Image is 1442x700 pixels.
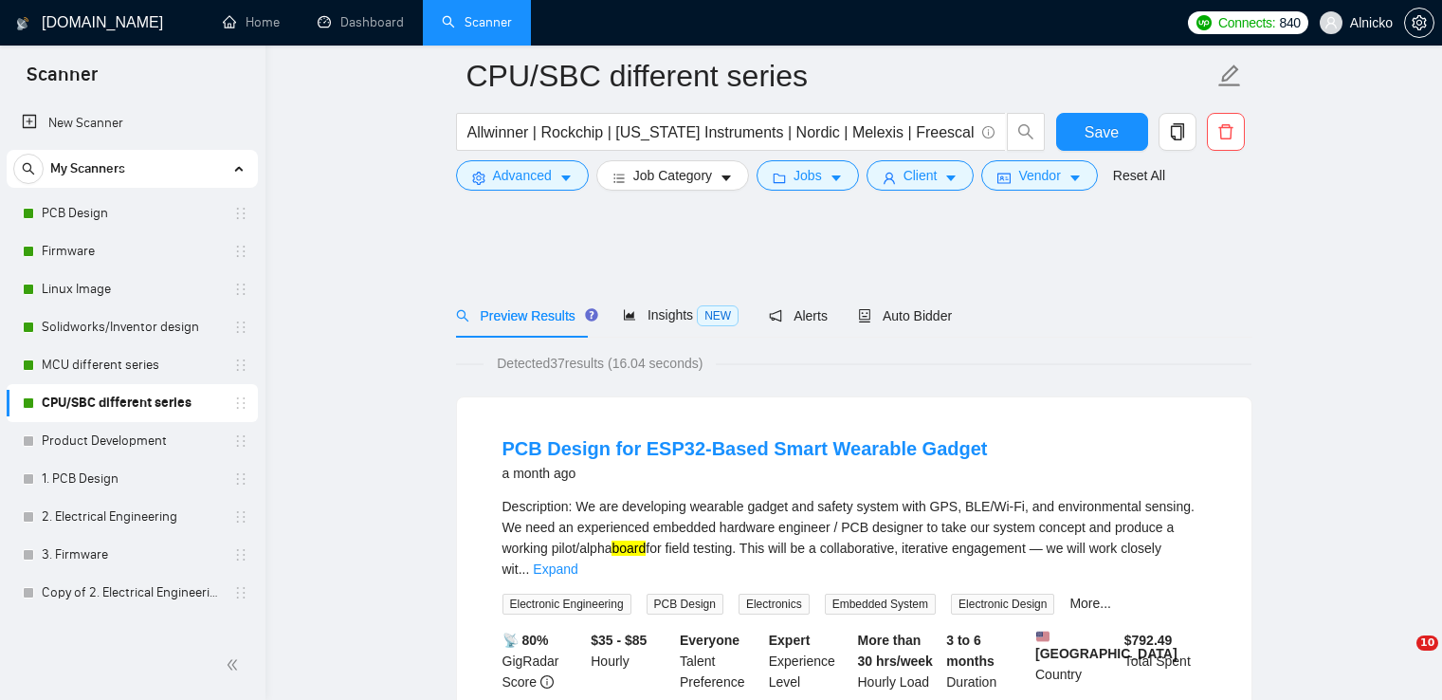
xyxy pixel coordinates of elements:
[1008,123,1044,140] span: search
[1113,165,1165,186] a: Reset All
[502,594,631,615] span: Electronic Engineering
[502,633,549,648] b: 📡 80%
[22,104,243,142] a: New Scanner
[502,462,988,485] div: a month ago
[519,562,530,577] span: ...
[830,171,843,185] span: caret-down
[533,562,577,577] a: Expand
[1085,120,1119,144] span: Save
[633,165,712,186] span: Job Category
[904,165,938,186] span: Client
[1124,633,1173,648] b: $ 792.49
[42,232,222,270] a: Firmware
[1404,8,1434,38] button: setting
[858,633,933,669] b: More than 30 hrs/week
[233,282,248,297] span: holder
[867,160,975,191] button: userClientcaret-down
[1208,123,1244,140] span: delete
[318,14,404,30] a: dashboardDashboard
[13,154,44,184] button: search
[583,306,600,323] div: Tooltip anchor
[472,171,485,185] span: setting
[226,655,245,674] span: double-left
[769,633,811,648] b: Expert
[502,496,1206,580] div: Description: We are developing wearable gadget and safety system with GPS, BLE/Wi-Fi, and environ...
[1196,15,1212,30] img: upwork-logo.png
[7,150,258,612] li: My Scanners
[233,585,248,600] span: holder
[1159,123,1196,140] span: copy
[456,160,589,191] button: settingAdvancedcaret-down
[42,460,222,498] a: 1. PCB Design
[944,171,958,185] span: caret-down
[233,396,248,411] span: holder
[14,162,43,175] span: search
[42,536,222,574] a: 3. Firmware
[1217,64,1242,88] span: edit
[42,498,222,536] a: 2. Electrical Engineering
[676,630,765,692] div: Talent Preference
[467,120,974,144] input: Search Freelance Jobs...
[1404,15,1434,30] a: setting
[493,165,552,186] span: Advanced
[982,126,995,138] span: info-circle
[1036,630,1050,643] img: 🇺🇸
[233,471,248,487] span: holder
[697,305,739,326] span: NEW
[769,309,782,322] span: notification
[1069,596,1111,611] a: More...
[223,14,280,30] a: homeHome
[794,165,822,186] span: Jobs
[1031,630,1121,692] div: Country
[499,630,588,692] div: GigRadar Score
[11,61,113,101] span: Scanner
[233,320,248,335] span: holder
[233,206,248,221] span: holder
[42,346,222,384] a: MCU different series
[883,171,896,185] span: user
[612,171,626,185] span: bars
[1159,113,1196,151] button: copy
[596,160,749,191] button: barsJob Categorycaret-down
[50,150,125,188] span: My Scanners
[1018,165,1060,186] span: Vendor
[456,309,469,322] span: search
[42,574,222,612] a: Copy of 2. Electrical Engineering
[765,630,854,692] div: Experience Level
[233,433,248,449] span: holder
[981,160,1097,191] button: idcardVendorcaret-down
[7,104,258,142] li: New Scanner
[739,594,810,615] span: Electronics
[769,308,828,323] span: Alerts
[1068,171,1082,185] span: caret-down
[442,14,512,30] a: searchScanner
[997,171,1011,185] span: idcard
[16,9,29,39] img: logo
[42,194,222,232] a: PCB Design
[42,422,222,460] a: Product Development
[1121,630,1210,692] div: Total Spent
[42,384,222,422] a: CPU/SBC different series
[623,308,636,322] span: area-chart
[757,160,859,191] button: folderJobscaret-down
[1324,16,1338,29] span: user
[591,633,647,648] b: $35 - $85
[858,308,952,323] span: Auto Bidder
[858,309,871,322] span: robot
[233,547,248,562] span: holder
[1218,12,1275,33] span: Connects:
[611,541,646,556] mark: board
[854,630,943,692] div: Hourly Load
[951,594,1054,615] span: Electronic Design
[1207,113,1245,151] button: delete
[540,675,554,689] span: info-circle
[720,171,733,185] span: caret-down
[1007,113,1045,151] button: search
[559,171,573,185] span: caret-down
[1416,636,1438,651] span: 10
[502,438,988,459] a: PCB Design for ESP32-Based Smart Wearable Gadget
[42,270,222,308] a: Linux Image
[623,307,739,322] span: Insights
[233,244,248,259] span: holder
[825,594,936,615] span: Embedded System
